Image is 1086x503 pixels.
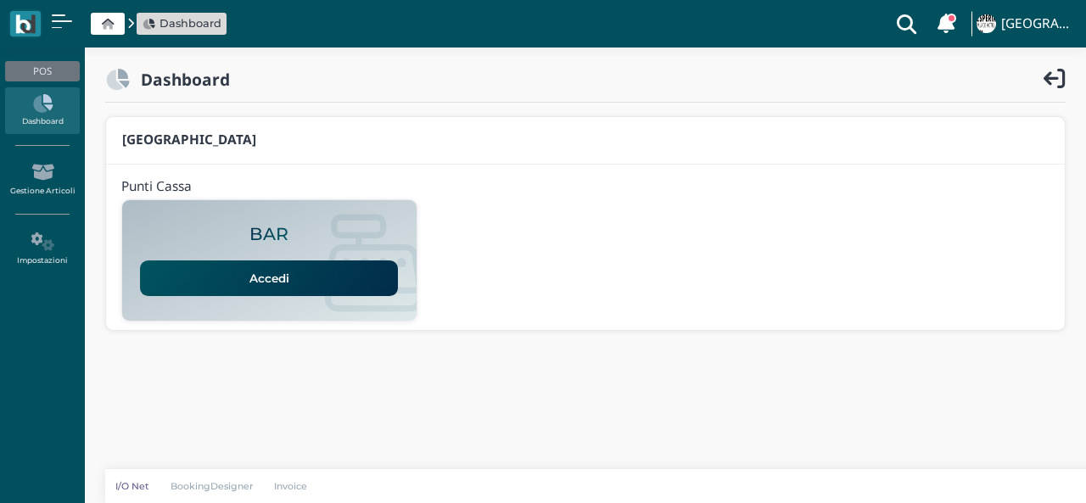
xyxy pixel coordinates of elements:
[974,3,1076,44] a: ... [GEOGRAPHIC_DATA]
[143,15,221,31] a: Dashboard
[1001,17,1076,31] h4: [GEOGRAPHIC_DATA]
[5,226,79,272] a: Impostazioni
[249,225,288,244] h2: BAR
[5,156,79,203] a: Gestione Articoli
[121,180,192,194] h4: Punti Cassa
[5,87,79,134] a: Dashboard
[977,14,995,33] img: ...
[15,14,35,34] img: logo
[5,61,79,81] div: POS
[140,260,398,296] a: Accedi
[122,131,256,148] b: [GEOGRAPHIC_DATA]
[966,450,1072,489] iframe: Help widget launcher
[160,15,221,31] span: Dashboard
[130,70,230,88] h2: Dashboard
